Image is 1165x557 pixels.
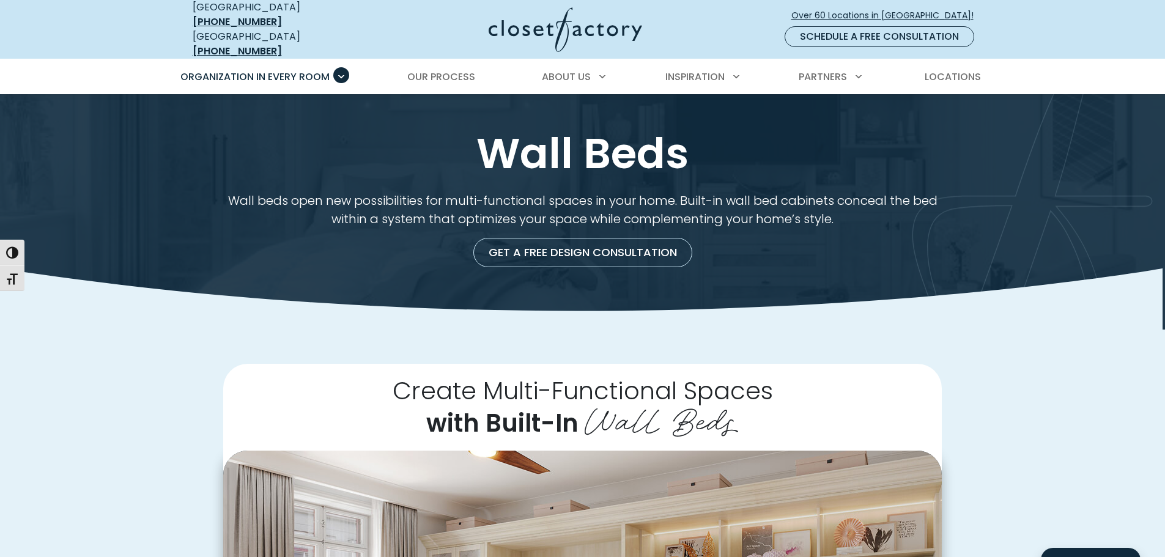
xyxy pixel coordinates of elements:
[785,26,974,47] a: Schedule a Free Consultation
[393,374,773,408] span: Create Multi-Functional Spaces
[925,70,981,84] span: Locations
[190,130,975,177] h1: Wall Beds
[791,5,984,26] a: Over 60 Locations in [GEOGRAPHIC_DATA]!
[426,406,579,440] span: with Built-In
[665,70,725,84] span: Inspiration
[223,191,942,228] p: Wall beds open new possibilities for multi-functional spaces in your home. Built-in wall bed cabi...
[799,70,847,84] span: Partners
[791,9,983,22] span: Over 60 Locations in [GEOGRAPHIC_DATA]!
[473,238,692,267] a: Get a Free Design Consultation
[193,29,370,59] div: [GEOGRAPHIC_DATA]
[172,60,994,94] nav: Primary Menu
[489,7,642,52] img: Closet Factory Logo
[180,70,330,84] span: Organization in Every Room
[542,70,591,84] span: About Us
[193,15,282,29] a: [PHONE_NUMBER]
[193,44,282,58] a: [PHONE_NUMBER]
[407,70,475,84] span: Our Process
[585,393,739,442] span: Wall Beds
